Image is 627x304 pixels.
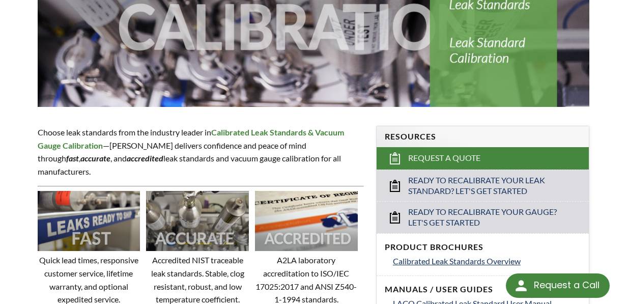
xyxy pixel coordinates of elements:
img: Image showing the word ACCREDITED overlaid on it [255,191,358,251]
img: round button [513,278,529,294]
a: Request a Quote [377,147,589,170]
h4: Resources [385,131,581,142]
em: fast [66,153,79,163]
div: Request a Call [534,273,600,297]
strong: accurate [80,153,110,163]
p: Choose leak standards from the industry leader in —[PERSON_NAME] delivers confidence and peace of... [38,126,364,178]
h4: Manuals / User Guides [385,284,581,295]
a: Ready to Recalibrate Your Leak Standard? Let's Get Started [377,170,589,202]
strong: Calibrated Leak Standards & Vacuum Gauge Calibration [38,127,344,150]
h4: Product Brochures [385,242,581,253]
span: Ready to Recalibrate Your Leak Standard? Let's Get Started [408,175,559,197]
img: Image showing the word FAST overlaid on it [38,191,140,251]
span: Request a Quote [408,153,480,163]
a: Calibrated Leak Standards Overview [393,255,581,268]
img: Image showing the word ACCURATE overlaid on it [146,191,249,251]
a: Ready to Recalibrate Your Gauge? Let's Get Started [377,201,589,233]
div: Request a Call [506,273,610,298]
span: Calibrated Leak Standards Overview [393,256,521,266]
em: accredited [127,153,163,163]
span: Ready to Recalibrate Your Gauge? Let's Get Started [408,207,559,228]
